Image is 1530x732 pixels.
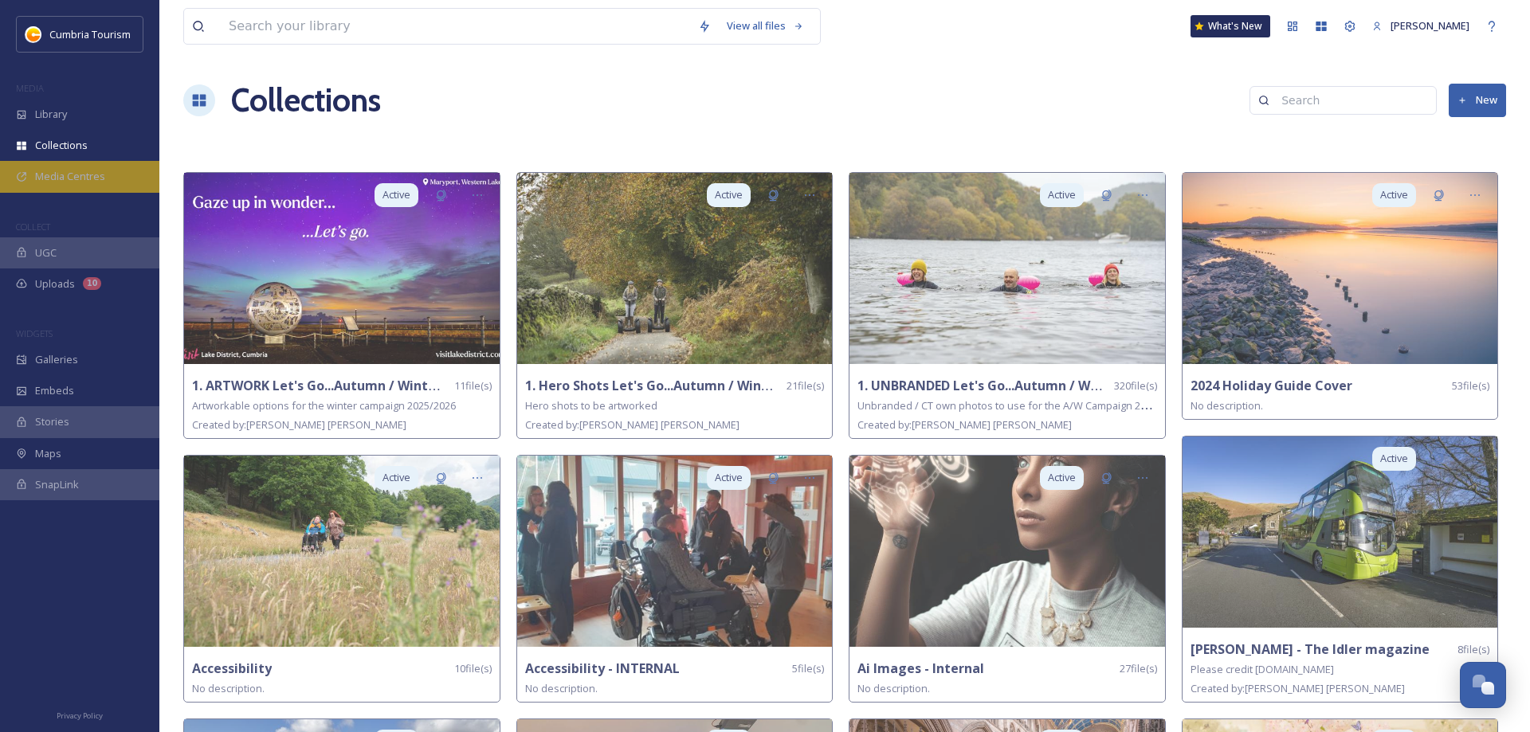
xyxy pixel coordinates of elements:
span: Active [715,187,743,202]
img: _DSC7160-HDR-Edit%25202.jpg [1183,173,1498,364]
span: 11 file(s) [454,378,492,393]
span: Active [1380,187,1408,202]
span: WIDGETS [16,327,53,339]
span: Library [35,107,67,122]
span: Galleries [35,352,78,367]
span: Collections [35,138,88,153]
span: Active [382,470,410,485]
span: COLLECT [16,221,50,233]
span: Hero shots to be artworked [525,398,657,413]
strong: Accessibility [192,660,272,677]
strong: 1. ARTWORK Let's Go...Autumn / Winter 2025/26 [192,377,493,394]
img: pexels-alipazani-2777898.jpg [849,456,1165,647]
input: Search your library [221,9,690,44]
strong: 2024 Holiday Guide Cover [1191,377,1352,394]
span: Media Centres [35,169,105,184]
span: Cumbria Tourism [49,27,131,41]
a: What's New [1191,15,1270,37]
img: 4369abac-0e13-4f84-b7dd-f4dd0c716007.jpg [849,173,1165,364]
span: Active [1048,470,1076,485]
span: 53 file(s) [1452,378,1489,393]
a: Privacy Policy [57,705,103,724]
span: Active [382,187,410,202]
span: Please credit [DOMAIN_NAME] [1191,662,1334,676]
span: No description. [1191,398,1263,413]
span: Uploads [35,276,75,292]
span: 5 file(s) [792,661,824,676]
span: Created by: [PERSON_NAME] [PERSON_NAME] [192,417,406,432]
span: No description. [525,681,598,695]
a: [PERSON_NAME] [1364,10,1477,41]
span: [PERSON_NAME] [1391,18,1469,33]
img: acc2.jpg [517,456,833,647]
span: 8 file(s) [1457,642,1489,657]
span: Embeds [35,383,74,398]
input: Search [1273,84,1428,116]
strong: 1. UNBRANDED Let's Go...Autumn / Winter 2025/26 [857,377,1174,394]
strong: Ai Images - Internal [857,660,984,677]
span: 320 file(s) [1114,378,1157,393]
span: Created by: [PERSON_NAME] [PERSON_NAME] [1191,681,1405,695]
span: Artworkable options for the winter campaign 2025/2026 [192,398,456,413]
button: New [1449,84,1506,116]
span: Privacy Policy [57,710,103,721]
span: 21 file(s) [787,378,824,393]
a: Collections [231,76,381,124]
span: No description. [192,681,265,695]
span: MEDIA [16,82,44,94]
span: Maps [35,446,61,461]
img: bbc618b9-ea8a-4cc9-be12-fbc970b9ebb2.jpg [184,173,500,364]
strong: Accessibility - INTERNAL [525,660,680,677]
img: 7397354b-e83e-4638-baf0-5aebc664bb7d.jpg [517,173,833,364]
span: 27 file(s) [1120,661,1157,676]
span: Unbranded / CT own photos to use for the A/W Campaign 2025 2026 [857,397,1182,413]
img: 59a471ea-aa04-4bed-a543-8a2cc675d026.jpg [1183,436,1498,628]
strong: 1. Hero Shots Let's Go...Autumn / Winter 2025 [525,377,813,394]
span: 10 file(s) [454,661,492,676]
button: Open Chat [1460,662,1506,708]
span: UGC [35,245,57,260]
img: PM205135.jpg [184,456,500,647]
div: 10 [83,277,101,290]
span: Created by: [PERSON_NAME] [PERSON_NAME] [525,417,739,432]
span: Active [1380,451,1408,466]
a: View all files [719,10,812,41]
img: images.jpg [25,26,41,42]
span: Active [1048,187,1076,202]
span: Active [715,470,743,485]
span: No description. [857,681,930,695]
span: SnapLink [35,477,79,492]
span: Created by: [PERSON_NAME] [PERSON_NAME] [857,417,1072,432]
span: Stories [35,414,69,429]
strong: [PERSON_NAME] - The Idler magazine [1191,640,1430,658]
